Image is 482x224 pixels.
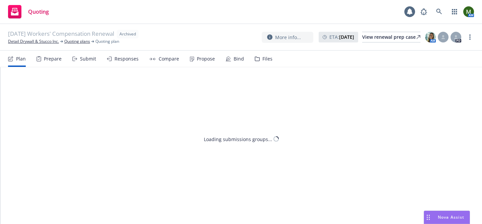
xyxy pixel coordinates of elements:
[329,33,354,40] span: ETA :
[8,30,114,38] span: [DATE] Workers' Compensation Renewal
[204,135,272,142] div: Loading submissions groups...
[114,56,139,62] div: Responses
[275,34,301,41] span: More info...
[448,5,461,18] a: Switch app
[44,56,62,62] div: Prepare
[339,34,354,40] strong: [DATE]
[95,38,119,44] span: Quoting plan
[119,31,136,37] span: Archived
[463,6,474,17] img: photo
[159,56,179,62] div: Compare
[5,2,52,21] a: Quoting
[262,32,313,43] button: More info...
[262,56,272,62] div: Files
[80,56,96,62] div: Submit
[234,56,244,62] div: Bind
[417,5,430,18] a: Report a Bug
[28,9,49,14] span: Quoting
[438,214,464,220] span: Nova Assist
[424,211,432,224] div: Drag to move
[425,32,436,42] img: photo
[466,33,474,41] a: more
[197,56,215,62] div: Propose
[16,56,26,62] div: Plan
[424,211,470,224] button: Nova Assist
[8,38,59,44] a: Detail Drywall & Stucco Inc.
[362,32,420,42] a: View renewal prep case
[64,38,90,44] a: Quoting plans
[432,5,446,18] a: Search
[362,32,420,42] div: View renewal prep case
